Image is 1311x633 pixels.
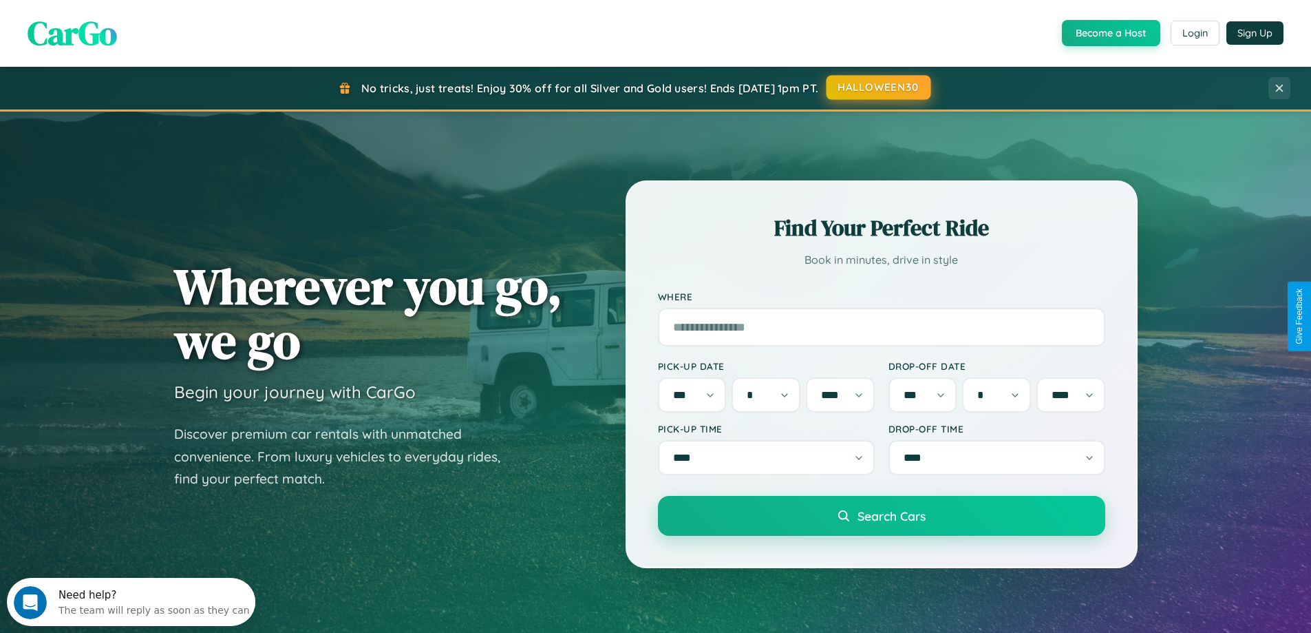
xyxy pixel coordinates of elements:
[52,23,243,37] div: The team will reply as soon as they can
[28,10,117,56] span: CarGo
[658,496,1105,536] button: Search Cars
[6,6,256,43] div: Open Intercom Messenger
[658,213,1105,243] h2: Find Your Perfect Ride
[7,578,255,626] iframe: Intercom live chat discovery launcher
[827,75,931,100] button: HALLOWEEN30
[888,423,1105,435] label: Drop-off Time
[174,259,562,368] h1: Wherever you go, we go
[1294,289,1304,344] div: Give Feedback
[1171,21,1219,45] button: Login
[1226,21,1283,45] button: Sign Up
[857,508,926,523] span: Search Cars
[658,250,1105,270] p: Book in minutes, drive in style
[52,12,243,23] div: Need help?
[658,291,1105,302] label: Where
[361,81,818,95] span: No tricks, just treats! Enjoy 30% off for all Silver and Gold users! Ends [DATE] 1pm PT.
[658,360,875,372] label: Pick-up Date
[174,423,518,490] p: Discover premium car rentals with unmatched convenience. From luxury vehicles to everyday rides, ...
[14,586,47,619] iframe: Intercom live chat
[174,382,416,402] h3: Begin your journey with CarGo
[658,423,875,435] label: Pick-up Time
[888,360,1105,372] label: Drop-off Date
[1062,20,1160,46] button: Become a Host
